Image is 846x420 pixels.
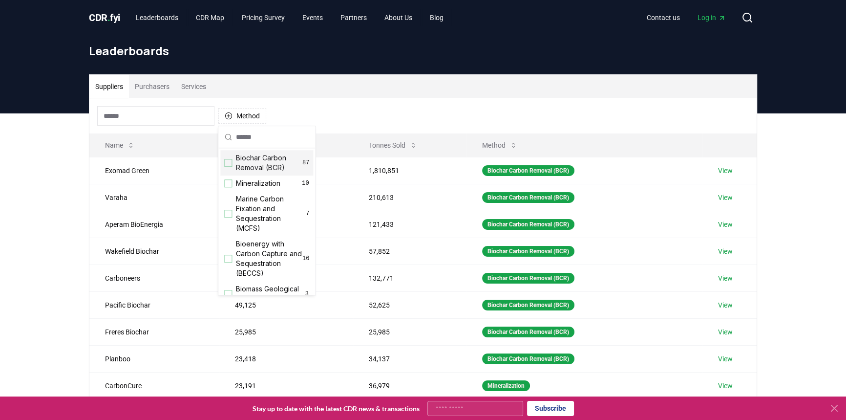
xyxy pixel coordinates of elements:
span: 10 [301,179,309,187]
td: 25,985 [219,318,353,345]
div: Biochar Carbon Removal (BCR) [482,165,574,176]
button: Suppliers [89,75,129,98]
a: Events [295,9,331,26]
td: 34,137 [353,345,466,372]
td: Freres Biochar [89,318,219,345]
a: CDR.fyi [89,11,120,24]
div: Biochar Carbon Removal (BCR) [482,273,574,284]
button: Purchasers [129,75,175,98]
span: Biomass Geological Sequestration [236,284,304,304]
td: CarbonCure [89,372,219,399]
a: View [718,300,733,310]
td: 23,191 [219,372,353,399]
td: Varaha [89,184,219,211]
td: 132,771 [353,265,466,291]
a: Pricing Survey [234,9,293,26]
td: 49,125 [219,291,353,318]
span: 7 [306,210,309,218]
nav: Main [639,9,734,26]
div: Biochar Carbon Removal (BCR) [482,219,574,230]
span: Log in [698,13,726,22]
a: Blog [422,9,451,26]
div: Biochar Carbon Removal (BCR) [482,300,574,310]
a: Log in [690,9,734,26]
button: Name [97,135,143,155]
td: 57,852 [353,238,466,265]
td: Exomad Green [89,157,219,184]
td: 121,433 [353,211,466,238]
span: Biochar Carbon Removal (BCR) [236,153,302,173]
div: Biochar Carbon Removal (BCR) [482,192,574,203]
a: View [718,246,733,256]
span: Mineralization [236,178,280,188]
a: Leaderboards [128,9,186,26]
td: Wakefield Biochar [89,238,219,265]
a: CDR Map [188,9,232,26]
a: View [718,273,733,283]
a: About Us [377,9,420,26]
span: Bioenergy with Carbon Capture and Sequestration (BECCS) [236,239,302,278]
td: Planboo [89,345,219,372]
td: 210,613 [353,184,466,211]
button: Services [175,75,212,98]
a: View [718,220,733,229]
a: View [718,166,733,176]
button: Tonnes Sold [361,135,425,155]
button: Method [474,135,525,155]
td: Carboneers [89,265,219,291]
div: Biochar Carbon Removal (BCR) [482,246,574,257]
a: View [718,327,733,337]
span: 3 [304,290,309,298]
div: Biochar Carbon Removal (BCR) [482,327,574,337]
td: 52,625 [353,291,466,318]
span: 87 [302,159,309,167]
span: Marine Carbon Fixation and Sequestration (MCFS) [236,194,306,233]
a: View [718,193,733,202]
a: Contact us [639,9,688,26]
div: Mineralization [482,380,530,391]
a: View [718,381,733,391]
button: Method [218,108,266,124]
nav: Main [128,9,451,26]
td: 1,810,851 [353,157,466,184]
td: Aperam BioEnergia [89,211,219,238]
td: 23,418 [219,345,353,372]
span: 16 [302,255,309,263]
div: Biochar Carbon Removal (BCR) [482,354,574,364]
span: . [107,12,110,23]
td: Pacific Biochar [89,291,219,318]
td: 36,979 [353,372,466,399]
h1: Leaderboards [89,43,757,59]
a: Partners [333,9,375,26]
a: View [718,354,733,364]
span: CDR fyi [89,12,120,23]
td: 25,985 [353,318,466,345]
